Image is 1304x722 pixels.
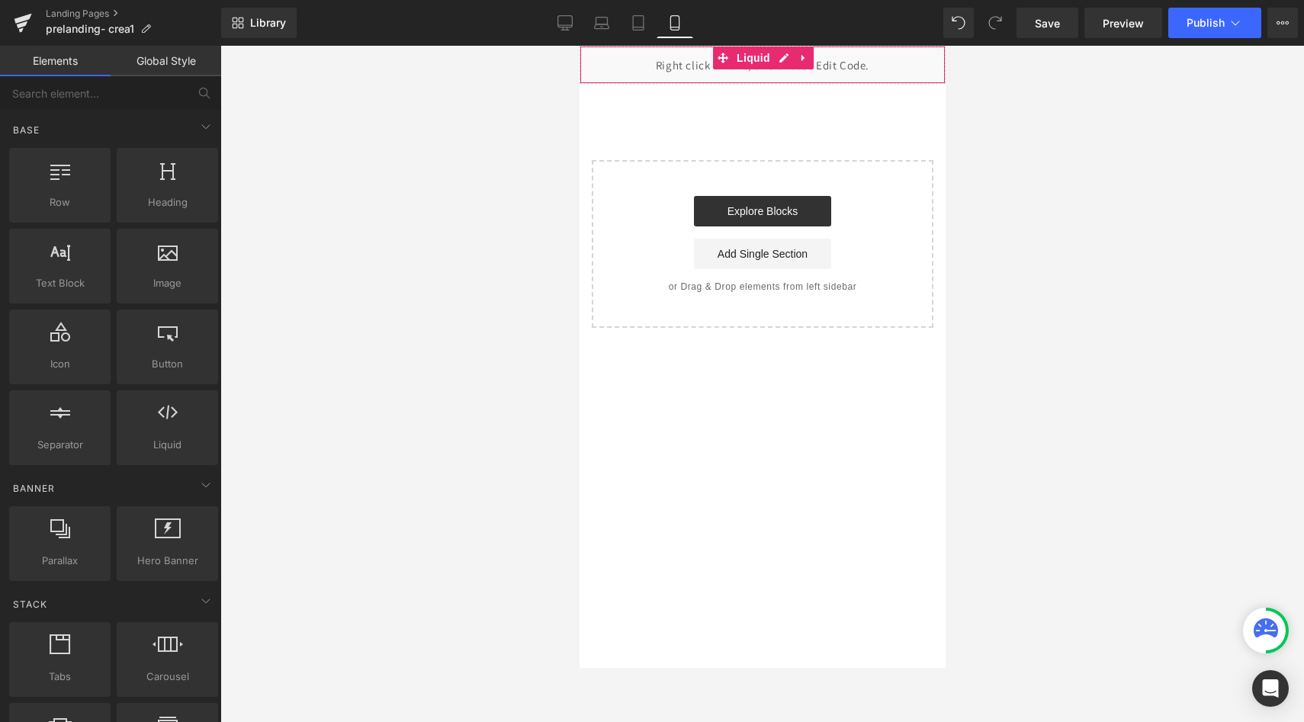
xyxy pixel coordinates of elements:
[121,669,214,685] span: Carousel
[14,275,106,291] span: Text Block
[583,8,620,38] a: Laptop
[121,553,214,569] span: Hero Banner
[980,8,1010,38] button: Redo
[14,669,106,685] span: Tabs
[14,194,106,210] span: Row
[37,236,329,246] p: or Drag & Drop elements from left sidebar
[943,8,974,38] button: Undo
[121,356,214,372] span: Button
[620,8,657,38] a: Tablet
[214,1,234,24] a: Expand / Collapse
[46,8,221,20] a: Landing Pages
[121,275,214,291] span: Image
[121,437,214,453] span: Liquid
[1187,17,1225,29] span: Publish
[114,150,252,181] a: Explore Blocks
[1035,15,1060,31] span: Save
[11,597,49,611] span: Stack
[14,553,106,569] span: Parallax
[111,46,221,76] a: Global Style
[114,193,252,223] a: Add Single Section
[14,437,106,453] span: Separator
[121,194,214,210] span: Heading
[11,123,41,137] span: Base
[1252,670,1289,707] div: Open Intercom Messenger
[1103,15,1144,31] span: Preview
[14,356,106,372] span: Icon
[221,8,297,38] a: New Library
[250,16,286,30] span: Library
[657,8,693,38] a: Mobile
[153,1,194,24] span: Liquid
[11,481,56,496] span: Banner
[1168,8,1261,38] button: Publish
[547,8,583,38] a: Desktop
[46,23,134,35] span: prelanding- crea1
[1267,8,1298,38] button: More
[1084,8,1162,38] a: Preview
